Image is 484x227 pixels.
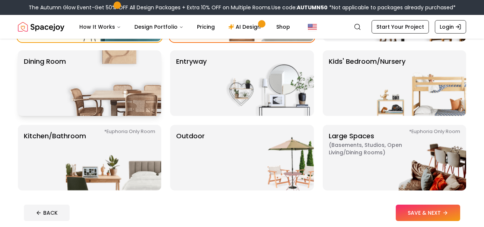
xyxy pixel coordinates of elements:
[329,131,422,185] p: Large Spaces
[371,125,466,190] img: Large Spaces *Euphoria Only
[66,125,161,190] img: Kitchen/Bathroom *Euphoria Only
[222,19,269,34] a: AI Design
[371,50,466,116] img: Kids' Bedroom/Nursery
[328,4,456,11] span: *Not applicable to packages already purchased*
[18,15,466,39] nav: Global
[29,4,456,11] div: The Autumn Glow Event-Get 50% OFF All Design Packages + Extra 10% OFF on Multiple Rooms.
[24,131,86,185] p: Kitchen/Bathroom
[435,20,466,34] a: Login
[396,205,460,221] button: SAVE & NEXT
[219,50,314,116] img: entryway
[270,19,296,34] a: Shop
[24,205,70,221] button: BACK
[329,56,405,110] p: Kids' Bedroom/Nursery
[73,19,296,34] nav: Main
[73,19,127,34] button: How It Works
[297,4,328,11] b: AUTUMN50
[66,50,161,116] img: Dining Room
[191,19,221,34] a: Pricing
[176,56,207,110] p: entryway
[176,131,205,185] p: Outdoor
[329,141,422,156] span: ( Basements, Studios, Open living/dining rooms )
[24,56,66,110] p: Dining Room
[308,22,317,31] img: United States
[372,20,429,34] a: Start Your Project
[18,19,64,34] img: Spacejoy Logo
[18,19,64,34] a: Spacejoy
[219,125,314,190] img: Outdoor
[128,19,190,34] button: Design Portfolio
[271,4,328,11] span: Use code:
